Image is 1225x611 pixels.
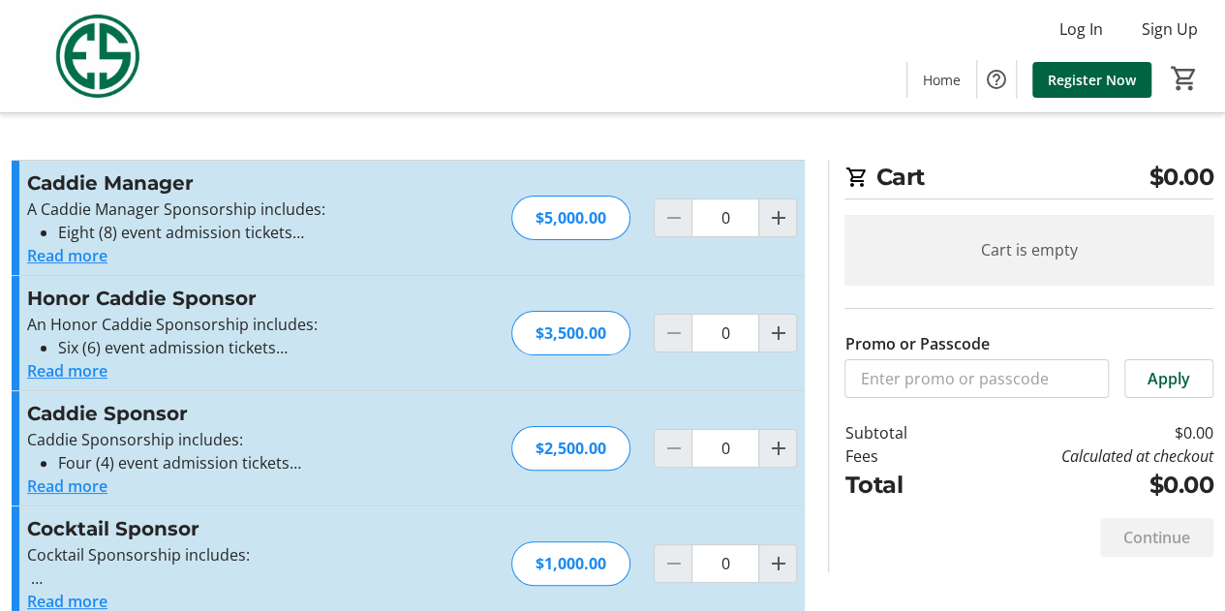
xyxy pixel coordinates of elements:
span: $0.00 [1148,160,1213,195]
button: Increment by one [759,430,796,467]
button: Apply [1124,359,1213,398]
button: Cart [1167,61,1202,96]
h3: Caddie Sponsor [27,399,450,428]
h3: Caddie Manager [27,168,450,198]
div: $3,500.00 [511,311,630,355]
button: Log In [1044,14,1118,45]
span: Apply [1148,367,1190,390]
button: Read more [27,244,107,267]
div: Cart is empty [844,215,1213,285]
button: Read more [27,359,107,382]
button: Read more [27,474,107,498]
span: Sign Up [1142,17,1198,41]
td: Subtotal [844,421,951,444]
p: Cocktail Sponsorship includes: [27,543,450,566]
li: Six (6) event admission tickets [58,336,450,359]
td: Calculated at checkout [952,444,1213,468]
button: Increment by one [759,199,796,236]
a: Register Now [1032,62,1151,98]
td: Total [844,468,951,503]
h2: Cart [844,160,1213,199]
span: Home [923,70,961,90]
input: Caddie Manager Quantity [691,199,759,237]
p: A Caddie Manager Sponsorship includes: [27,198,450,221]
div: $5,000.00 [511,196,630,240]
td: Fees [844,444,951,468]
input: Cocktail Sponsor Quantity [691,544,759,583]
div: $2,500.00 [511,426,630,471]
p: Caddie Sponsorship includes: [27,428,450,451]
h3: Cocktail Sponsor [27,514,450,543]
h3: Honor Caddie Sponsor [27,284,450,313]
label: Promo or Passcode [844,332,989,355]
img: Evans Scholars Foundation's Logo [12,8,184,105]
li: Four (4) event admission tickets [58,451,450,474]
span: Register Now [1048,70,1136,90]
input: Honor Caddie Sponsor Quantity [691,314,759,352]
button: Sign Up [1126,14,1213,45]
a: Home [907,62,976,98]
div: $1,000.00 [511,541,630,586]
li: Eight (8) event admission tickets [58,221,450,244]
button: Help [977,60,1016,99]
button: Increment by one [759,315,796,351]
button: Increment by one [759,545,796,582]
td: $0.00 [952,468,1213,503]
p: An Honor Caddie Sponsorship includes: [27,313,450,336]
input: Enter promo or passcode [844,359,1109,398]
td: $0.00 [952,421,1213,444]
input: Caddie Sponsor Quantity [691,429,759,468]
span: Log In [1059,17,1103,41]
